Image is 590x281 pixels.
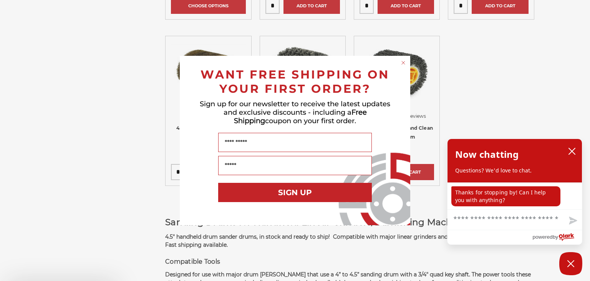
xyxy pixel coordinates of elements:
h2: Now chatting [455,147,519,162]
button: Send message [563,212,582,230]
span: powered [532,232,552,242]
a: Powered by Olark [532,230,582,244]
span: WANT FREE SHIPPING ON YOUR FIRST ORDER? [201,67,389,96]
span: Sign up for our newsletter to receive the latest updates and exclusive discounts - including a co... [200,100,390,125]
button: close chatbox [566,146,578,157]
div: olark chatbox [447,139,582,245]
p: Thanks for stopping by! Can I help you with anything? [451,186,560,206]
span: by [553,232,558,242]
span: Free Shipping [234,108,367,125]
button: Close Chatbox [559,252,582,275]
div: chat [447,182,582,209]
button: Close dialog [399,59,407,67]
button: SIGN UP [218,183,372,202]
p: Questions? We'd love to chat. [455,167,574,174]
